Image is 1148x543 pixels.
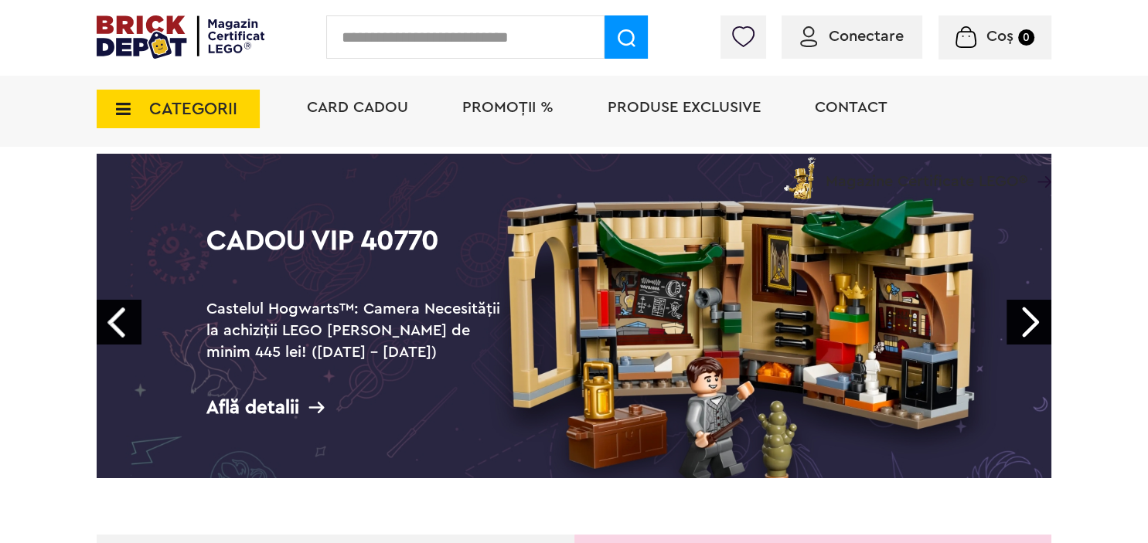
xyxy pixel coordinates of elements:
[97,300,141,344] a: Prev
[462,100,554,115] a: PROMOȚII %
[307,100,408,115] a: Card Cadou
[97,154,1051,478] a: Cadou VIP 40770Castelul Hogwarts™: Camera Necesității la achiziții LEGO [PERSON_NAME] de minim 44...
[206,298,516,363] h2: Castelul Hogwarts™: Camera Necesității la achiziții LEGO [PERSON_NAME] de minim 445 lei! ([DATE] ...
[986,29,1013,44] span: Coș
[815,100,887,115] a: Contact
[206,227,516,283] h1: Cadou VIP 40770
[206,398,516,417] div: Află detalii
[800,29,904,44] a: Conectare
[829,29,904,44] span: Conectare
[1027,154,1051,169] a: Magazine Certificate LEGO®
[1007,300,1051,344] a: Next
[1018,29,1034,46] small: 0
[149,100,237,117] span: CATEGORII
[608,100,761,115] a: Produse exclusive
[826,154,1027,189] span: Magazine Certificate LEGO®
